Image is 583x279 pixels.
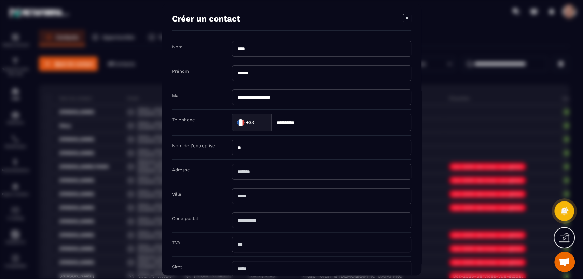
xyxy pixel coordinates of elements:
input: Search for option [255,117,264,127]
label: Code postal [172,216,198,221]
div: Ouvrir le chat [554,252,575,272]
div: Search for option [232,114,271,131]
label: Nom de l'entreprise [172,143,215,148]
h4: Créer un contact [172,14,240,24]
img: Country Flag [234,115,247,129]
label: Adresse [172,167,190,172]
span: +33 [246,119,254,126]
label: Mail [172,93,181,98]
label: Siret [172,264,182,269]
label: Prénom [172,69,189,74]
label: TVA [172,240,180,245]
label: Ville [172,192,181,197]
label: Téléphone [172,117,195,122]
label: Nom [172,44,182,50]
